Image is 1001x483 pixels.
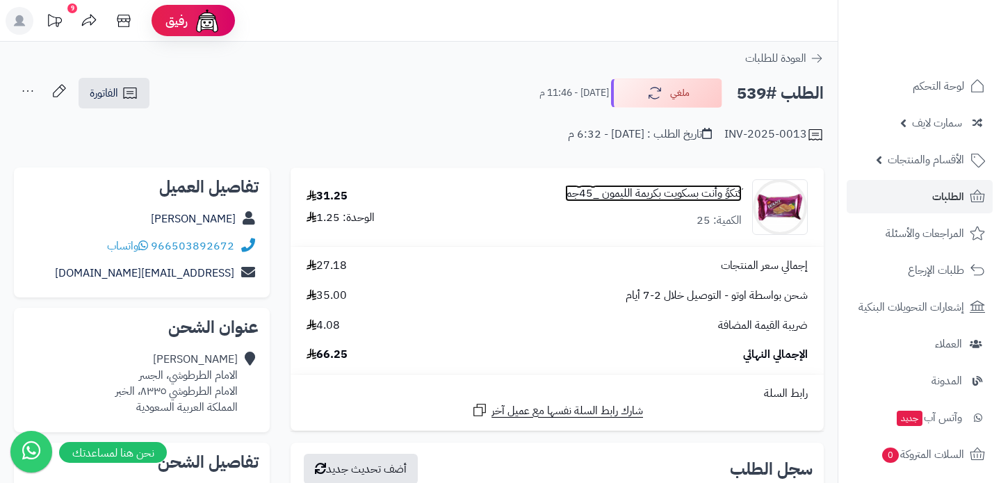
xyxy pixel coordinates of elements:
a: وآتس آبجديد [847,401,993,434]
span: إشعارات التحويلات البنكية [858,297,964,317]
a: الفاتورة [79,78,149,108]
a: [EMAIL_ADDRESS][DOMAIN_NAME] [55,265,234,281]
div: الكمية: 25 [697,213,742,229]
a: شارك رابط السلة نفسها مع عميل آخر [471,402,643,419]
span: الإجمالي النهائي [743,347,808,363]
span: 35.00 [307,288,347,304]
div: رابط السلة [296,386,818,402]
span: طلبات الإرجاع [908,261,964,280]
span: شحن بواسطة اوتو - التوصيل خلال 2-7 أيام [626,288,808,304]
a: لوحة التحكم [847,69,993,103]
span: 0 [882,448,899,463]
small: [DATE] - 11:46 م [539,86,609,100]
span: 27.18 [307,258,347,274]
a: المدونة [847,364,993,398]
img: ai-face.png [193,7,221,35]
span: العملاء [935,334,962,354]
a: 966503892672 [151,238,234,254]
div: 9 [67,3,77,13]
span: لوحة التحكم [913,76,964,96]
span: إجمالي سعر المنتجات [721,258,808,274]
a: المراجعات والأسئلة [847,217,993,250]
span: جديد [897,411,922,426]
span: 4.08 [307,318,340,334]
span: الفاتورة [90,85,118,101]
span: رفيق [165,13,188,29]
a: الطلبات [847,180,993,213]
a: تحديثات المنصة [37,7,72,38]
span: المراجعات والأسئلة [886,224,964,243]
a: إشعارات التحويلات البنكية [847,290,993,324]
a: السلات المتروكة0 [847,438,993,471]
span: السلات المتروكة [881,445,964,464]
h2: تفاصيل العميل [25,179,259,195]
button: ملغي [611,79,722,108]
h3: سجل الطلب [730,461,813,477]
div: 31.25 [307,188,348,204]
span: الأقسام والمنتجات [888,150,964,170]
div: INV-2025-0013 [724,126,824,143]
span: سمارت لايف [912,113,962,133]
a: العودة للطلبات [745,50,824,67]
span: 66.25 [307,347,348,363]
img: IMG_1683-90x90.JPG [753,179,807,235]
span: العودة للطلبات [745,50,806,67]
span: المدونة [931,371,962,391]
a: العملاء [847,327,993,361]
div: [PERSON_NAME] الامام الطرطوشي، الجسر الامام الطرطوشي ٨٣٣٥، الخبر المملكة العربية السعودية [115,352,238,415]
h2: عنوان الشحن [25,319,259,336]
h2: الطلب #539 [737,79,824,108]
div: تاريخ الطلب : [DATE] - 6:32 م [568,126,712,142]
span: الطلبات [932,187,964,206]
a: كتكوً وأنت بسكويت بكريمة الليمون _45جم [565,186,742,202]
a: [PERSON_NAME] [151,211,236,227]
a: طلبات الإرجاع [847,254,993,287]
a: واتساب [107,238,148,254]
div: الوحدة: 1.25 [307,210,375,226]
span: شارك رابط السلة نفسها مع عميل آخر [491,403,643,419]
span: وآتس آب [895,408,962,427]
img: logo-2.png [906,39,988,68]
span: ضريبة القيمة المضافة [718,318,808,334]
